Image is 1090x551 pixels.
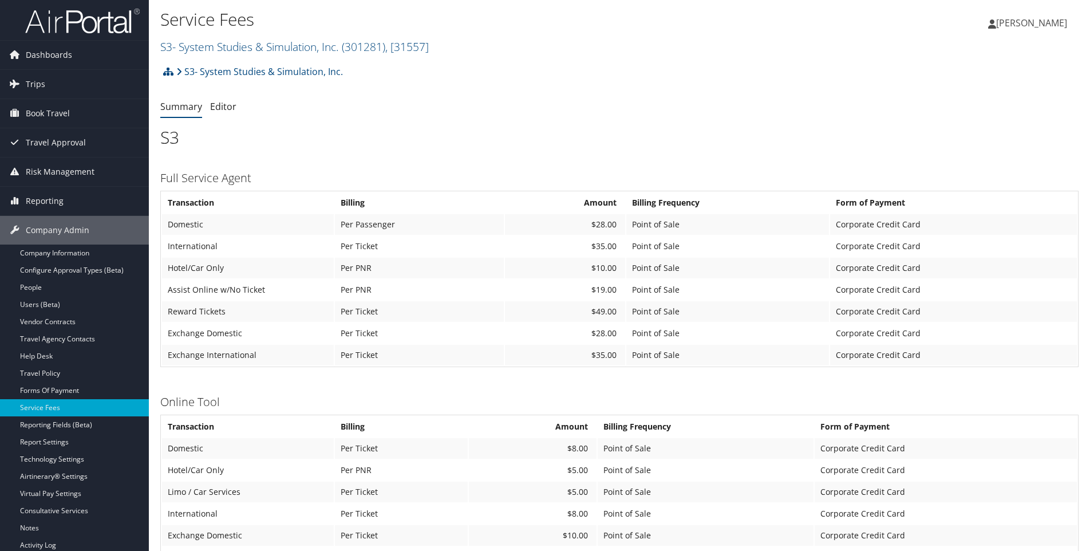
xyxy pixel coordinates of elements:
[815,525,1077,546] td: Corporate Credit Card
[335,482,468,502] td: Per Ticket
[505,258,625,278] td: $10.00
[335,280,504,300] td: Per PNR
[162,258,334,278] td: Hotel/Car Only
[160,170,1079,186] h3: Full Service Agent
[26,187,64,215] span: Reporting
[469,482,597,502] td: $5.00
[815,416,1077,437] th: Form of Payment
[505,280,625,300] td: $19.00
[626,345,829,365] td: Point of Sale
[335,460,468,481] td: Per PNR
[830,236,1077,257] td: Corporate Credit Card
[335,301,504,322] td: Per Ticket
[160,100,202,113] a: Summary
[469,438,597,459] td: $8.00
[815,460,1077,481] td: Corporate Credit Card
[160,7,772,32] h1: Service Fees
[25,7,140,34] img: airportal-logo.png
[505,236,625,257] td: $35.00
[815,503,1077,524] td: Corporate Credit Card
[830,192,1077,213] th: Form of Payment
[162,323,334,344] td: Exchange Domestic
[335,416,468,437] th: Billing
[335,503,468,524] td: Per Ticket
[162,301,334,322] td: Reward Tickets
[162,280,334,300] td: Assist Online w/No Ticket
[598,416,813,437] th: Billing Frequency
[162,525,334,546] td: Exchange Domestic
[162,214,334,235] td: Domestic
[26,158,94,186] span: Risk Management
[830,258,1077,278] td: Corporate Credit Card
[162,460,334,481] td: Hotel/Car Only
[830,323,1077,344] td: Corporate Credit Card
[830,301,1077,322] td: Corporate Credit Card
[469,503,597,524] td: $8.00
[342,39,385,54] span: ( 301281 )
[996,17,1067,29] span: [PERSON_NAME]
[335,345,504,365] td: Per Ticket
[335,438,468,459] td: Per Ticket
[988,6,1079,40] a: [PERSON_NAME]
[162,416,334,437] th: Transaction
[626,236,829,257] td: Point of Sale
[830,214,1077,235] td: Corporate Credit Card
[26,128,86,157] span: Travel Approval
[162,503,334,524] td: International
[162,345,334,365] td: Exchange International
[162,236,334,257] td: International
[162,482,334,502] td: Limo / Car Services
[598,460,813,481] td: Point of Sale
[598,503,813,524] td: Point of Sale
[26,99,70,128] span: Book Travel
[626,214,829,235] td: Point of Sale
[815,438,1077,459] td: Corporate Credit Card
[469,460,597,481] td: $5.00
[505,345,625,365] td: $35.00
[335,236,504,257] td: Per Ticket
[626,192,829,213] th: Billing Frequency
[160,394,1079,410] h3: Online Tool
[469,525,597,546] td: $10.00
[26,216,89,245] span: Company Admin
[210,100,236,113] a: Editor
[830,280,1077,300] td: Corporate Credit Card
[626,301,829,322] td: Point of Sale
[335,258,504,278] td: Per PNR
[626,258,829,278] td: Point of Sale
[335,525,468,546] td: Per Ticket
[626,323,829,344] td: Point of Sale
[160,125,1079,149] h1: S3
[385,39,429,54] span: , [ 31557 ]
[162,192,334,213] th: Transaction
[505,323,625,344] td: $28.00
[176,60,343,83] a: S3- System Studies & Simulation, Inc.
[505,214,625,235] td: $28.00
[26,41,72,69] span: Dashboards
[505,301,625,322] td: $49.00
[160,39,429,54] a: S3- System Studies & Simulation, Inc.
[335,323,504,344] td: Per Ticket
[598,525,813,546] td: Point of Sale
[598,482,813,502] td: Point of Sale
[26,70,45,99] span: Trips
[162,438,334,459] td: Domestic
[335,214,504,235] td: Per Passenger
[505,192,625,213] th: Amount
[598,438,813,459] td: Point of Sale
[815,482,1077,502] td: Corporate Credit Card
[469,416,597,437] th: Amount
[830,345,1077,365] td: Corporate Credit Card
[335,192,504,213] th: Billing
[626,280,829,300] td: Point of Sale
